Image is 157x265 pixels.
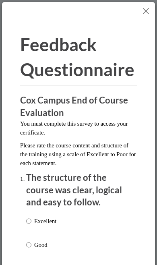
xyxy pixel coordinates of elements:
h3: Cox Campus End of Course Evaluation [20,94,137,119]
button: Close [141,6,151,16]
span: Feedback Questionnaire [20,34,134,80]
input: Excellent [26,217,31,226]
p: The structure of the course was clear, logical and easy to follow. [26,172,131,209]
input: Good [26,240,31,249]
p: Excellent [34,217,56,226]
p: Good [34,240,56,249]
p: Please rate the course content and structure of the training using a scale of Excellent to Poor f... [20,141,137,168]
p: You must complete this survey to access your certificate. [20,119,137,137]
